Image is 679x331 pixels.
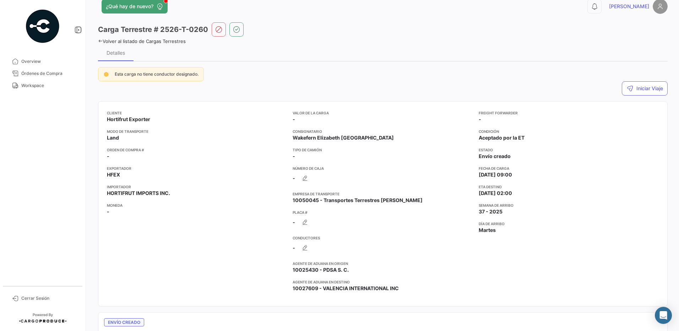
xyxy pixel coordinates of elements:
span: - [107,153,109,160]
span: [PERSON_NAME] [609,3,649,10]
app-card-info-title: Fecha de carga [479,165,659,171]
span: Aceptado por la ET [479,134,525,141]
span: Wakefern Elizabeth [GEOGRAPHIC_DATA] [293,134,394,141]
app-card-info-title: Placa # [293,210,473,215]
span: Overview [21,58,77,65]
app-card-info-title: Día de Arribo [479,221,659,227]
span: Cerrar Sesión [21,295,77,302]
span: Land [107,134,119,141]
app-card-info-title: Agente de Aduana en Origen [293,261,473,266]
app-card-info-title: Número de Caja [293,165,473,171]
app-card-info-title: Agente de Aduana en Destino [293,279,473,285]
app-card-info-title: Freight Forwarder [479,110,659,116]
span: [DATE] 09:00 [479,171,512,178]
span: - [293,116,295,123]
span: 10025430 - PDSA S. C. [293,266,349,273]
span: 37 - 2025 [479,208,503,215]
app-card-info-title: Estado [479,147,659,153]
img: powered-by.png [25,9,60,44]
span: HFEX [107,171,120,178]
app-card-info-title: Conductores [293,235,473,241]
a: Órdenes de Compra [6,67,80,80]
app-card-info-title: Tipo de Camión [293,147,473,153]
span: Workspace [21,82,77,89]
app-card-info-title: Consignatario [293,129,473,134]
span: - [293,244,295,251]
app-card-info-title: Cliente [107,110,287,116]
a: Overview [6,55,80,67]
app-card-info-title: Condición [479,129,659,134]
span: HORTIFRUT IMPORTS INC. [107,190,170,197]
span: - [107,208,109,215]
app-card-info-title: Semana de Arribo [479,202,659,208]
h3: Carga Terrestre # 2526-T-0260 [98,25,208,34]
span: 10027609 - VALENCIA INTERNATIONAL INC [293,285,399,292]
app-card-info-title: Orden de Compra # [107,147,287,153]
span: Envío creado [104,318,144,326]
div: Detalles [107,50,125,56]
app-card-info-title: Empresa de Transporte [293,191,473,197]
app-card-info-title: ETA Destino [479,184,659,190]
div: Abrir Intercom Messenger [655,307,672,324]
app-card-info-title: Exportador [107,165,287,171]
span: - [293,175,295,182]
span: Órdenes de Compra [21,70,77,77]
a: Volver al listado de Cargas Terrestres [98,38,186,44]
span: Martes [479,227,496,234]
span: ¿Qué hay de nuevo? [106,3,153,10]
span: Envío creado [479,153,511,160]
a: Workspace [6,80,80,92]
button: Iniciar Viaje [622,81,668,96]
app-card-info-title: Importador [107,184,287,190]
span: - [293,219,295,226]
span: - [293,153,295,160]
span: 10050045 - Transportes Terrestres [PERSON_NAME] [293,197,423,204]
span: [DATE] 02:00 [479,190,512,197]
app-card-info-title: Moneda [107,202,287,208]
span: - [479,116,481,123]
app-card-info-title: Modo de Transporte [107,129,287,134]
span: Hortifrut Exporter [107,116,150,123]
span: Esta carga no tiene conductor designado. [115,71,199,77]
app-card-info-title: Valor de la Carga [293,110,473,116]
